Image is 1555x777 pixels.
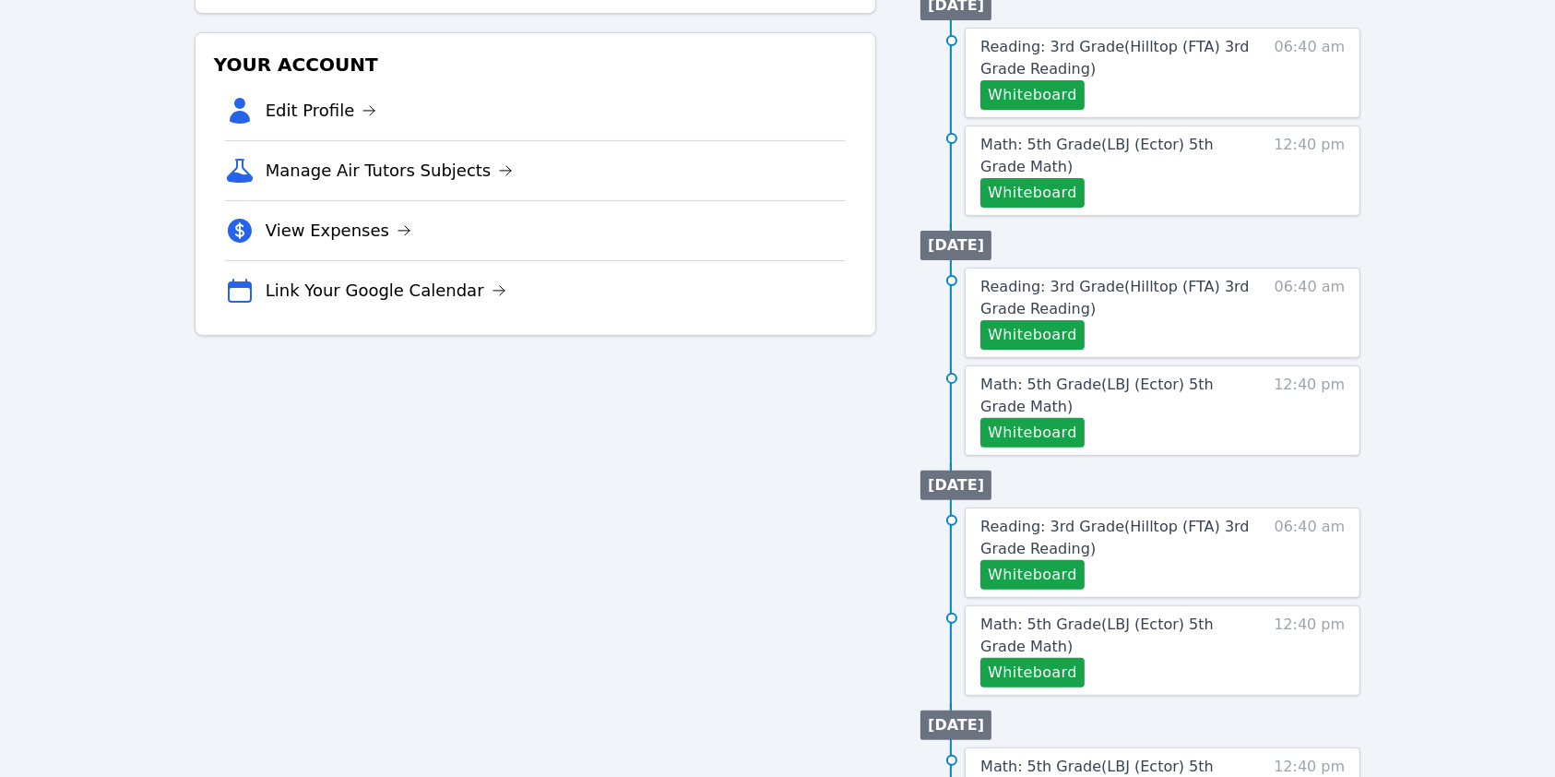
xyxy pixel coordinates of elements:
a: Link Your Google Calendar [266,278,506,304]
a: Reading: 3rd Grade(Hilltop (FTA) 3rd Grade Reading) [980,276,1253,320]
span: 06:40 am [1275,36,1346,110]
a: Math: 5th Grade(LBJ (Ector) 5th Grade Math) [980,614,1253,658]
button: Whiteboard [980,80,1085,110]
span: Math: 5th Grade ( LBJ (Ector) 5th Grade Math ) [980,376,1214,415]
a: Edit Profile [266,98,377,124]
button: Whiteboard [980,320,1085,350]
span: Reading: 3rd Grade ( Hilltop (FTA) 3rd Grade Reading ) [980,278,1249,317]
a: Math: 5th Grade(LBJ (Ector) 5th Grade Math) [980,374,1253,418]
li: [DATE] [920,231,991,260]
span: Math: 5th Grade ( LBJ (Ector) 5th Grade Math ) [980,616,1214,655]
span: 12:40 pm [1274,374,1345,448]
span: Reading: 3rd Grade ( Hilltop (FTA) 3rd Grade Reading ) [980,38,1249,78]
li: [DATE] [920,471,991,500]
h3: Your Account [210,48,861,81]
a: Reading: 3rd Grade(Hilltop (FTA) 3rd Grade Reading) [980,516,1253,560]
span: 06:40 am [1275,276,1346,350]
button: Whiteboard [980,418,1085,448]
a: Reading: 3rd Grade(Hilltop (FTA) 3rd Grade Reading) [980,36,1253,80]
a: View Expenses [266,218,411,244]
span: Math: 5th Grade ( LBJ (Ector) 5th Grade Math ) [980,136,1214,175]
a: Math: 5th Grade(LBJ (Ector) 5th Grade Math) [980,134,1253,178]
span: 06:40 am [1275,516,1346,590]
button: Whiteboard [980,658,1085,687]
li: [DATE] [920,711,991,740]
button: Whiteboard [980,178,1085,208]
span: Reading: 3rd Grade ( Hilltop (FTA) 3rd Grade Reading ) [980,518,1249,557]
a: Manage Air Tutors Subjects [266,158,514,184]
span: 12:40 pm [1274,134,1345,208]
span: 12:40 pm [1274,614,1345,687]
button: Whiteboard [980,560,1085,590]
